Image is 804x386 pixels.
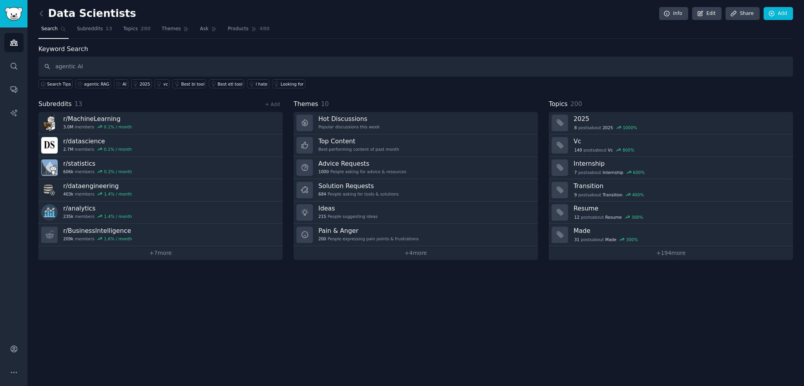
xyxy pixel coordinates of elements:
h3: Vc [574,137,788,145]
div: AI [122,81,126,87]
a: r/statistics606kmembers0.3% / month [38,157,283,179]
span: Themes [162,26,181,33]
span: 684 [318,191,326,197]
h3: Ideas [318,204,378,212]
div: 0.1 % / month [104,146,132,152]
span: 200 [570,100,582,108]
a: AI [114,79,128,88]
img: dataengineering [41,182,58,198]
span: 10 [321,100,329,108]
a: agentic RAG [75,79,111,88]
span: 13 [106,26,112,33]
span: 209k [63,236,73,241]
div: members [63,191,132,197]
div: 1.4 % / month [104,214,132,219]
h3: Top Content [318,137,399,145]
img: GummySearch logo [5,7,23,21]
label: Keyword Search [38,45,88,53]
a: Add [764,7,793,20]
div: Best-performing content of past month [318,146,399,152]
span: Topics [123,26,138,33]
div: 0.3 % / month [104,169,132,174]
h3: Hot Discussions [318,115,380,123]
div: post s about [574,169,645,176]
span: 403k [63,191,73,197]
a: + Add [265,102,280,107]
span: Search [41,26,58,33]
h3: Resume [574,204,788,212]
h3: 2025 [574,115,788,123]
a: Top ContentBest-performing content of past month [294,134,538,157]
span: 12 [574,214,579,220]
h3: r/ MachineLearning [63,115,132,123]
a: Vc149postsaboutVc800% [549,134,793,157]
div: 1.4 % / month [104,191,132,197]
span: Subreddits [77,26,103,33]
a: Topics200 [121,23,153,39]
a: r/MachineLearning3.0Mmembers0.1% / month [38,112,283,134]
span: Products [228,26,249,33]
h3: r/ BusinessIntelligence [63,227,132,235]
img: analytics [41,204,58,221]
span: 9 [574,192,577,198]
span: 7 [574,170,577,175]
a: Subreddits13 [74,23,115,39]
a: +4more [294,246,538,260]
span: Transition [603,192,623,198]
a: I hate [247,79,269,88]
span: Topics [549,99,568,109]
a: Themes [159,23,192,39]
input: Keyword search in audience [38,57,793,77]
button: Search Tips [38,79,73,88]
div: People suggesting ideas [318,214,378,219]
h3: r/ statistics [63,159,132,168]
span: 480 [259,26,270,33]
span: Vc [608,147,613,153]
span: Resume [605,214,622,220]
div: 2025 [140,81,150,87]
a: Hot DiscussionsPopular discussions this week [294,112,538,134]
h3: Pain & Anger [318,227,419,235]
div: 300 % [626,237,638,242]
h3: Solution Requests [318,182,398,190]
a: Info [659,7,688,20]
span: 2025 [603,125,613,130]
span: 3.0M [63,124,73,130]
span: 1000 [318,169,329,174]
img: statistics [41,159,58,176]
a: Ideas215People suggesting ideas [294,201,538,224]
div: People asking for tools & solutions [318,191,398,197]
h3: r/ dataengineering [63,182,132,190]
a: vc [155,79,170,88]
span: Ask [200,26,208,33]
a: 20258postsabout20251000% [549,112,793,134]
h3: Made [574,227,788,235]
h3: r/ analytics [63,204,132,212]
a: Search [38,23,69,39]
a: Looking for [272,79,305,88]
span: 200 [141,26,151,33]
div: agentic RAG [84,81,109,87]
a: Solution Requests684People asking for tools & solutions [294,179,538,201]
div: post s about [574,236,639,243]
div: 1.6 % / month [104,236,132,241]
h3: Transition [574,182,788,190]
a: Pain & Anger200People expressing pain points & frustrations [294,224,538,246]
div: members [63,236,132,241]
div: People asking for advice & resources [318,169,406,174]
span: 8 [574,125,577,130]
span: 235k [63,214,73,219]
div: post s about [574,124,638,131]
a: Made31postsaboutMade300% [549,224,793,246]
div: members [63,169,132,174]
a: Resume12postsaboutResume300% [549,201,793,224]
h3: Advice Requests [318,159,406,168]
h3: r/ datascience [63,137,132,145]
div: 1000 % [623,125,637,130]
span: 200 [318,236,326,241]
span: Made [605,237,617,242]
a: Advice Requests1000People asking for advice & resources [294,157,538,179]
a: Ask [197,23,219,39]
div: 800 % [623,147,634,153]
div: Popular discussions this week [318,124,380,130]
